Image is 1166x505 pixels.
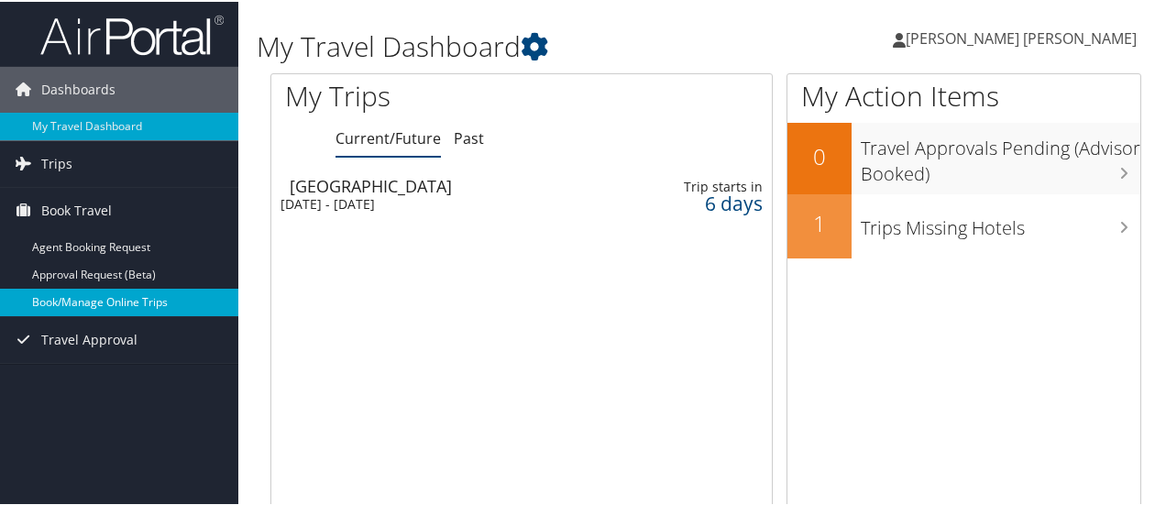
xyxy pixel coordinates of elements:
span: Dashboards [41,65,115,111]
div: [DATE] - [DATE] [280,194,589,211]
div: [GEOGRAPHIC_DATA] [290,176,599,192]
h1: My Action Items [787,75,1140,114]
div: Trip starts in [655,177,763,193]
a: Current/Future [335,126,441,147]
h1: My Trips [285,75,549,114]
a: [PERSON_NAME] [PERSON_NAME] [893,9,1155,64]
span: Travel Approval [41,315,137,361]
span: Trips [41,139,72,185]
h2: 0 [787,139,852,170]
h1: My Travel Dashboard [257,26,855,64]
span: [PERSON_NAME] [PERSON_NAME] [906,27,1137,47]
a: 0Travel Approvals Pending (Advisor Booked) [787,121,1140,192]
a: Past [454,126,484,147]
img: airportal-logo.png [40,12,224,55]
a: 1Trips Missing Hotels [787,192,1140,257]
span: Book Travel [41,186,112,232]
h3: Travel Approvals Pending (Advisor Booked) [861,125,1140,185]
h3: Trips Missing Hotels [861,204,1140,239]
div: 6 days [655,193,763,210]
h2: 1 [787,206,852,237]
